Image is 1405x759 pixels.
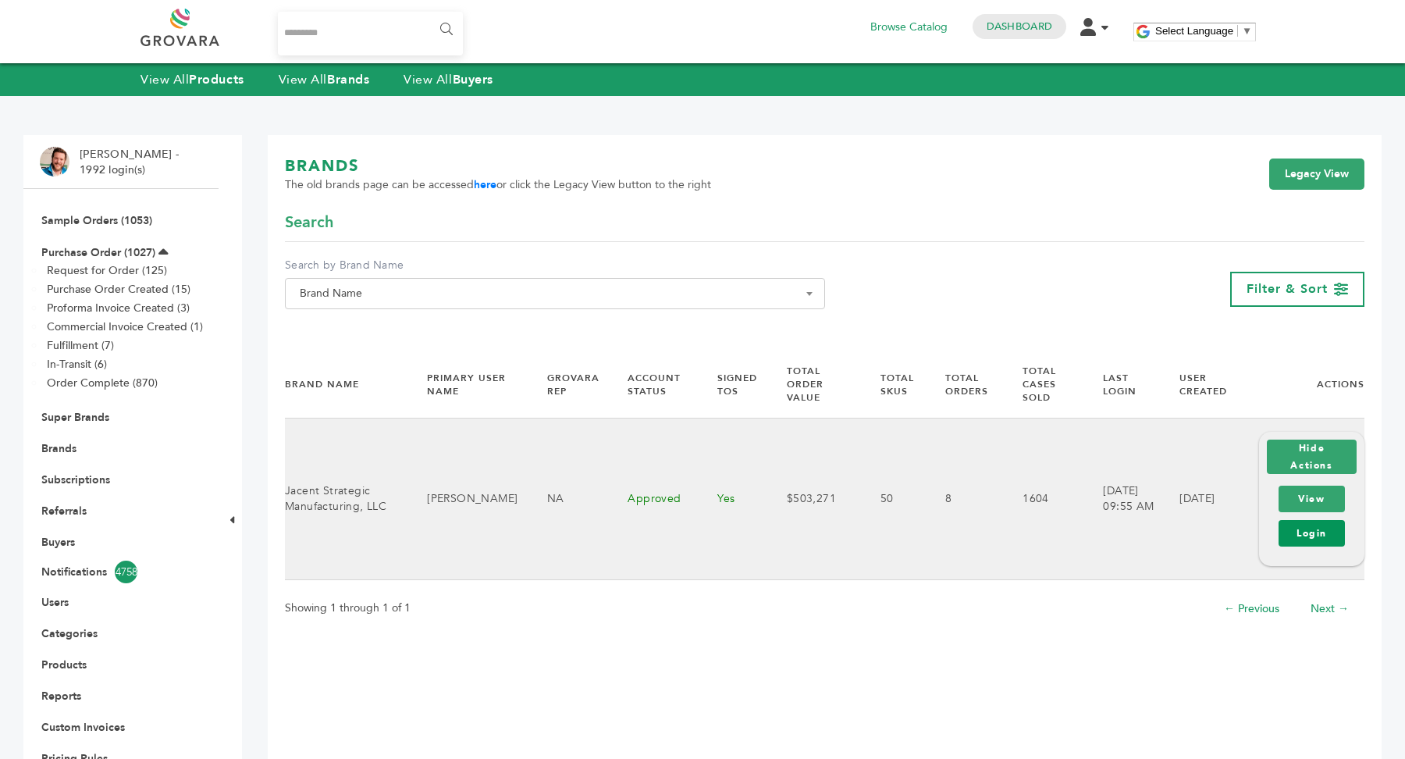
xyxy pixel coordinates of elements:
span: Select Language [1155,25,1233,37]
span: Brand Name [285,278,825,309]
td: Approved [608,418,698,579]
a: Dashboard [987,20,1052,34]
th: Total Cases Sold [1003,351,1083,418]
a: Request for Order (125) [47,263,167,278]
a: View AllBrands [279,71,370,88]
input: Search... [278,12,463,55]
a: Buyers [41,535,75,550]
td: [DATE] 09:55 AM [1083,418,1160,579]
th: Primary User Name [407,351,527,418]
h1: BRANDS [285,155,711,177]
a: Sample Orders (1053) [41,213,152,228]
a: Proforma Invoice Created (3) [47,301,190,315]
td: $503,271 [767,418,861,579]
a: Browse Catalog [870,19,948,36]
a: Next → [1311,601,1349,616]
td: 8 [926,418,1003,579]
label: Search by Brand Name [285,258,825,273]
td: 50 [861,418,927,579]
th: Total SKUs [861,351,927,418]
span: The old brands page can be accessed or click the Legacy View button to the right [285,177,711,193]
td: 1604 [1003,418,1083,579]
td: [PERSON_NAME] [407,418,527,579]
a: Login [1279,520,1345,547]
button: Hide Actions [1267,440,1357,474]
a: Subscriptions [41,472,110,487]
strong: Buyers [453,71,493,88]
a: Referrals [41,504,87,518]
th: Total Order Value [767,351,861,418]
strong: Products [189,71,244,88]
span: ​ [1237,25,1238,37]
td: Yes [698,418,767,579]
a: Custom Invoices [41,720,125,735]
th: Total Orders [926,351,1003,418]
a: View AllBuyers [404,71,493,88]
a: Purchase Order Created (15) [47,282,190,297]
a: here [474,177,496,192]
th: User Created [1160,351,1240,418]
th: Grovara Rep [528,351,609,418]
a: Purchase Order (1027) [41,245,155,260]
a: View [1279,486,1345,512]
span: ▼ [1242,25,1252,37]
a: Commercial Invoice Created (1) [47,319,203,334]
a: Brands [41,441,76,456]
a: Select Language​ [1155,25,1252,37]
a: Fulfillment (7) [47,338,114,353]
span: Brand Name [293,283,816,305]
a: Categories [41,626,98,641]
th: Last Login [1083,351,1160,418]
td: Jacent Strategic Manufacturing, LLC [285,418,407,579]
th: Account Status [608,351,698,418]
th: Signed TOS [698,351,767,418]
a: View AllProducts [140,71,244,88]
td: NA [528,418,609,579]
span: 4758 [115,561,137,583]
a: Notifications4758 [41,561,201,583]
th: Brand Name [285,351,407,418]
span: Search [285,212,333,233]
a: Legacy View [1269,159,1364,190]
a: In-Transit (6) [47,357,107,372]
p: Showing 1 through 1 of 1 [285,599,411,618]
a: Super Brands [41,410,109,425]
th: Actions [1240,351,1364,418]
li: [PERSON_NAME] - 1992 login(s) [80,147,183,177]
a: Products [41,657,87,672]
a: Order Complete (870) [47,376,158,390]
strong: Brands [327,71,369,88]
a: Users [41,595,69,610]
td: [DATE] [1160,418,1240,579]
span: Filter & Sort [1247,280,1328,298]
a: Reports [41,689,81,704]
a: ← Previous [1224,601,1279,616]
